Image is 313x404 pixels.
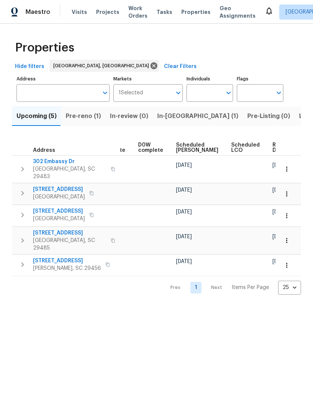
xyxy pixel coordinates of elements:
[187,77,233,81] label: Individuals
[176,209,192,215] span: [DATE]
[15,44,74,51] span: Properties
[176,163,192,168] span: [DATE]
[176,142,218,153] span: Scheduled [PERSON_NAME]
[113,77,183,81] label: Markets
[181,8,211,16] span: Properties
[163,281,301,295] nav: Pagination Navigation
[26,8,50,16] span: Maestro
[33,257,101,265] span: [STREET_ADDRESS]
[100,88,110,98] button: Open
[12,60,47,74] button: Hide filters
[110,111,148,121] span: In-review (0)
[33,193,85,201] span: [GEOGRAPHIC_DATA]
[156,9,172,15] span: Tasks
[33,229,106,237] span: [STREET_ADDRESS]
[128,5,147,20] span: Work Orders
[33,215,85,222] span: [GEOGRAPHIC_DATA]
[190,282,202,294] a: Goto page 1
[220,5,256,20] span: Geo Assignments
[33,165,106,180] span: [GEOGRAPHIC_DATA], SC 29483
[15,62,44,71] span: Hide filters
[247,111,290,121] span: Pre-Listing (0)
[176,234,192,239] span: [DATE]
[33,207,85,215] span: [STREET_ADDRESS]
[138,142,163,153] span: D0W complete
[33,265,101,272] span: [PERSON_NAME], SC 29456
[17,111,57,121] span: Upcoming (5)
[231,142,260,153] span: Scheduled LCO
[157,111,238,121] span: In-[GEOGRAPHIC_DATA] (1)
[33,158,106,165] span: 302 Embassy Dr
[161,60,200,74] button: Clear Filters
[72,8,87,16] span: Visits
[17,77,110,81] label: Address
[119,90,143,96] span: 1 Selected
[33,237,106,252] span: [GEOGRAPHIC_DATA], SC 29485
[278,278,301,297] div: 25
[272,188,288,193] span: [DATE]
[237,77,283,81] label: Flags
[272,209,288,215] span: [DATE]
[96,8,119,16] span: Projects
[66,111,101,121] span: Pre-reno (1)
[33,148,55,153] span: Address
[272,142,289,153] span: Ready Date
[272,259,288,264] span: [DATE]
[50,60,159,72] div: [GEOGRAPHIC_DATA], [GEOGRAPHIC_DATA]
[272,163,288,168] span: [DATE]
[33,186,85,193] span: [STREET_ADDRESS]
[173,88,184,98] button: Open
[53,62,152,70] span: [GEOGRAPHIC_DATA], [GEOGRAPHIC_DATA]
[274,88,284,98] button: Open
[164,62,197,71] span: Clear Filters
[232,284,269,291] p: Items Per Page
[176,188,192,193] span: [DATE]
[272,234,288,239] span: [DATE]
[223,88,234,98] button: Open
[176,259,192,264] span: [DATE]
